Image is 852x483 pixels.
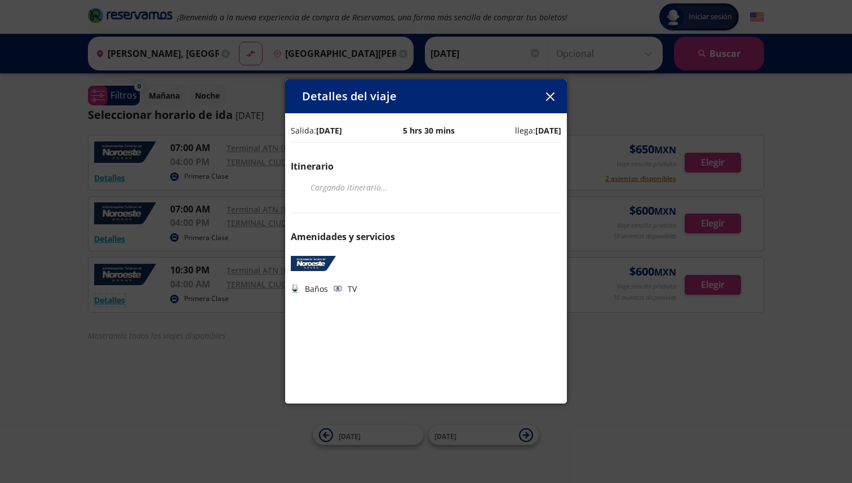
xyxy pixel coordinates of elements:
[515,125,561,136] p: llega:
[310,182,388,193] em: Cargando itinerario ...
[291,230,561,243] p: Amenidades y servicios
[305,283,328,295] p: Baños
[403,125,455,136] p: 5 hrs 30 mins
[291,159,561,173] p: Itinerario
[291,255,336,272] img: AUTOTRANSPORTES DEL NOROESTE
[291,125,342,136] p: Salida:
[535,125,561,136] b: [DATE]
[302,88,397,105] p: Detalles del viaje
[316,125,342,136] b: [DATE]
[348,283,357,295] p: TV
